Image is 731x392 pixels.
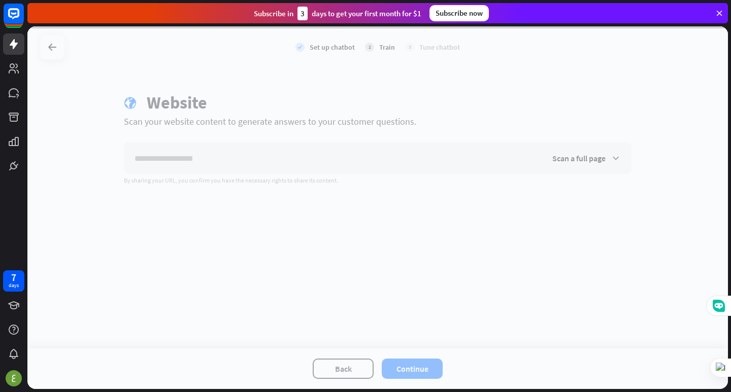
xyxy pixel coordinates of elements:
a: 7 days [3,270,24,292]
div: Subscribe in days to get your first month for $1 [254,7,421,20]
div: 3 [297,7,308,20]
div: days [9,282,19,289]
div: Subscribe now [429,5,489,21]
button: Open LiveChat chat widget [8,4,39,34]
div: 7 [11,273,16,282]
